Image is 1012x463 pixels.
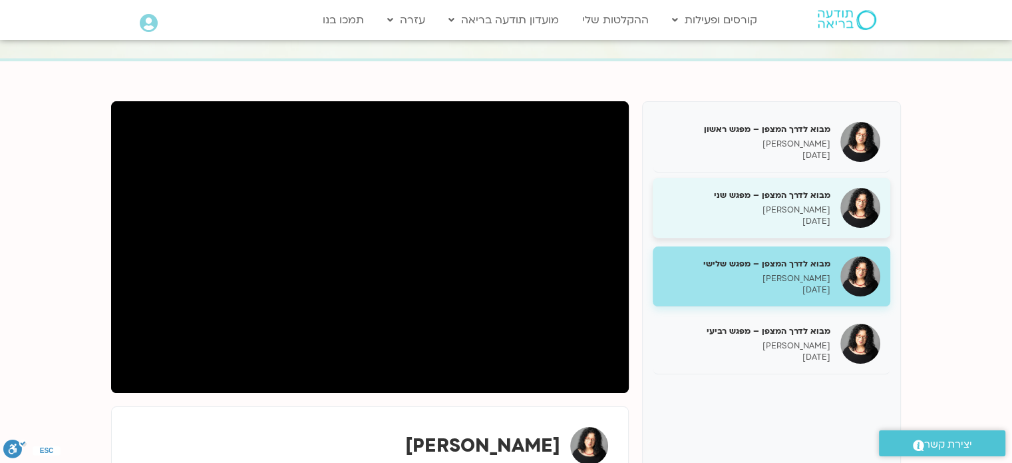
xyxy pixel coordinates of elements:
[316,7,371,33] a: תמכו בנו
[576,7,655,33] a: ההקלטות שלי
[879,430,1005,456] a: יצירת קשר
[840,122,880,162] img: מבוא לדרך המצפן – מפגש ראשון
[665,7,764,33] a: קורסים ופעילות
[405,433,560,458] strong: [PERSON_NAME]
[663,273,830,284] p: [PERSON_NAME]
[840,188,880,228] img: מבוא לדרך המצפן – מפגש שני
[840,256,880,296] img: מבוא לדרך המצפן – מפגש שלישי
[663,325,830,337] h5: מבוא לדרך המצפן – מפגש רביעי
[663,258,830,270] h5: מבוא לדרך המצפן – מפגש שלישי
[663,123,830,135] h5: מבוא לדרך המצפן – מפגש ראשון
[818,10,876,30] img: תודעה בריאה
[663,189,830,201] h5: מבוא לדרך המצפן – מפגש שני
[381,7,432,33] a: עזרה
[442,7,566,33] a: מועדון תודעה בריאה
[924,436,972,454] span: יצירת קשר
[663,139,830,150] p: [PERSON_NAME]
[663,216,830,227] p: [DATE]
[663,352,830,363] p: [DATE]
[663,205,830,216] p: [PERSON_NAME]
[663,340,830,352] p: [PERSON_NAME]
[840,324,880,364] img: מבוא לדרך המצפן – מפגש רביעי
[663,284,830,296] p: [DATE]
[663,150,830,161] p: [DATE]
